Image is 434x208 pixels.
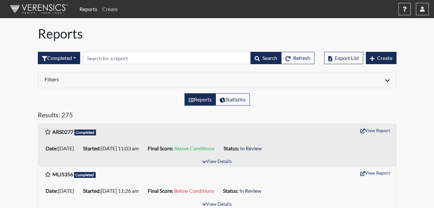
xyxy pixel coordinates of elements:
span: Export List [335,55,359,61]
li: [DATE] [43,186,80,196]
span: Below Conditions [174,188,214,194]
span: In Review [240,145,262,151]
b: Started: [83,188,101,194]
b: MLI5356 [52,171,73,177]
b: Final Score: [148,188,173,194]
li: [DATE] 11:03 am [80,143,145,154]
b: Date: [46,188,58,194]
li: [DATE] [43,143,80,154]
button: Create [366,52,397,64]
label: View the list of reports [185,93,216,106]
b: Final Score: [148,145,173,151]
b: Date: [46,145,58,151]
span: In Review [239,188,261,194]
button: Completed [38,52,80,64]
button: Export List [324,52,363,64]
input: Search by Registration ID, Interview Number, or Investigation Name. [83,52,251,64]
span: Above Conditions [174,145,215,151]
div: Filter by interview status [38,52,80,64]
span: Search [262,55,277,61]
h6: Filters [45,76,212,82]
span: Completed [74,172,96,178]
button: Refresh [281,52,314,64]
button: View Details [199,157,235,166]
span: Refresh [293,55,310,61]
label: View statistics about completed interviews [216,93,250,106]
b: ARS0277 [52,129,73,135]
button: View Report [357,168,393,178]
div: Click to expand/collapse filters [40,76,395,84]
span: Completed [74,130,96,135]
h5: Results: 275 [38,111,397,121]
b: Started: [83,145,101,151]
button: Search [250,52,281,64]
b: Status: [223,188,238,194]
button: View Report [357,125,393,135]
a: Create [100,3,120,16]
span: Create [377,55,392,61]
b: Status: [224,145,239,151]
a: Reports [77,3,100,16]
h1: Reports [38,26,397,41]
li: [DATE] 11:26 am [80,186,145,196]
